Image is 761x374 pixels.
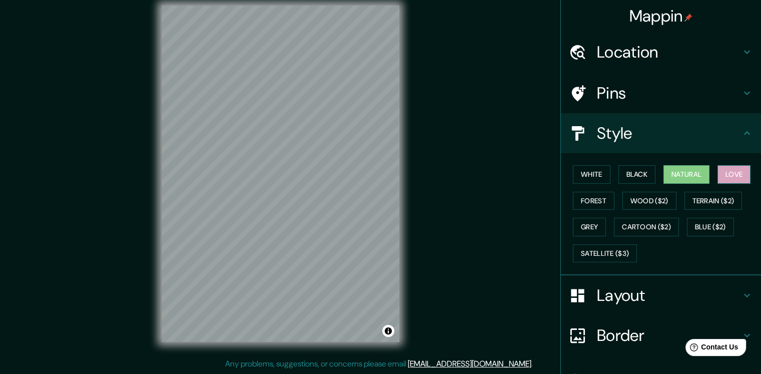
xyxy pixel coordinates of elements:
[382,325,394,337] button: Toggle attribution
[561,32,761,72] div: Location
[533,358,534,370] div: .
[597,123,741,143] h4: Style
[629,6,693,26] h4: Mappin
[561,73,761,113] div: Pins
[573,218,606,236] button: Grey
[618,165,656,184] button: Black
[687,218,734,236] button: Blue ($2)
[162,6,399,342] canvas: Map
[614,218,679,236] button: Cartoon ($2)
[672,335,750,363] iframe: Help widget launcher
[717,165,750,184] button: Love
[534,358,536,370] div: .
[684,14,692,22] img: pin-icon.png
[573,165,610,184] button: White
[597,42,741,62] h4: Location
[597,285,741,305] h4: Layout
[622,192,676,210] button: Wood ($2)
[561,275,761,315] div: Layout
[561,113,761,153] div: Style
[663,165,709,184] button: Natural
[225,358,533,370] p: Any problems, suggestions, or concerns please email .
[408,358,531,369] a: [EMAIL_ADDRESS][DOMAIN_NAME]
[597,83,741,103] h4: Pins
[573,244,637,263] button: Satellite ($3)
[597,325,741,345] h4: Border
[684,192,742,210] button: Terrain ($2)
[561,315,761,355] div: Border
[573,192,614,210] button: Forest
